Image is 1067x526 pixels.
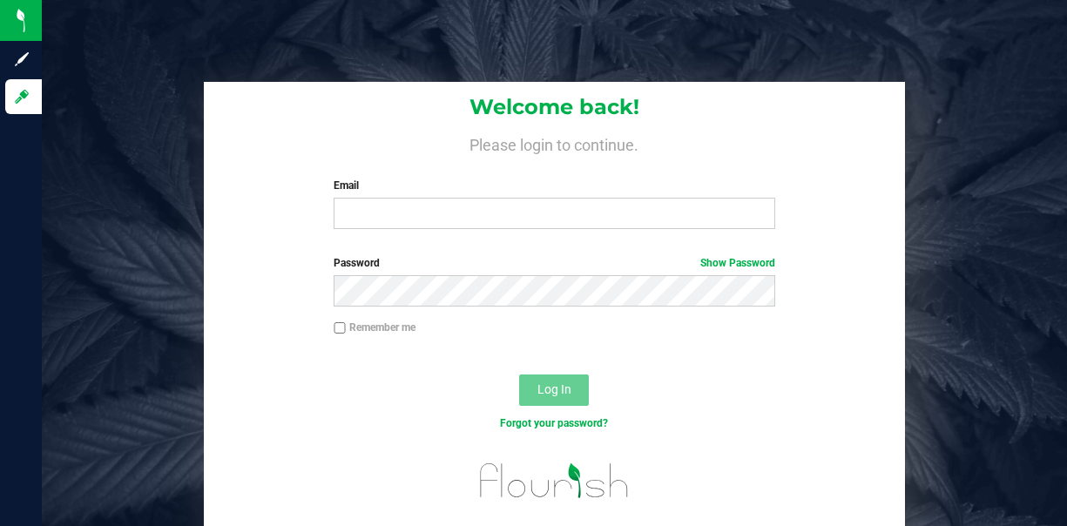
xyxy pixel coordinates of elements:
span: Log In [537,382,571,396]
inline-svg: Sign up [13,51,30,68]
h1: Welcome back! [204,96,905,118]
a: Show Password [700,257,775,269]
inline-svg: Log in [13,88,30,105]
span: Password [334,257,380,269]
img: flourish_logo.svg [467,449,642,512]
label: Email [334,178,774,193]
a: Forgot your password? [500,417,608,429]
h4: Please login to continue. [204,132,905,153]
input: Remember me [334,322,346,334]
label: Remember me [334,320,415,335]
button: Log In [519,374,589,406]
